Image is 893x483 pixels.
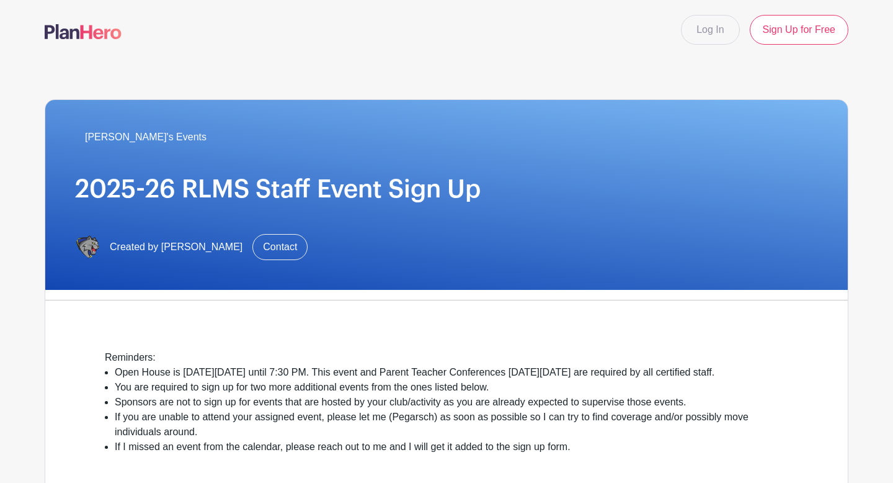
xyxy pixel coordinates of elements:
h1: 2025-26 RLMS Staff Event Sign Up [75,174,818,204]
a: Sign Up for Free [750,15,848,45]
a: Contact [252,234,308,260]
li: Sponsors are not to sign up for events that are hosted by your club/activity as you are already e... [115,395,788,410]
img: logo-507f7623f17ff9eddc593b1ce0a138ce2505c220e1c5a4e2b4648c50719b7d32.svg [45,24,122,39]
li: If I missed an event from the calendar, please reach out to me and I will get it added to the sig... [115,440,788,454]
li: If you are unable to attend your assigned event, please let me (Pegarsch) as soon as possible so ... [115,410,788,440]
li: You are required to sign up for two more additional events from the ones listed below. [115,380,788,395]
a: Log In [681,15,739,45]
span: Created by [PERSON_NAME] [110,240,242,255]
li: Open House is [DATE][DATE] until 7:30 PM. This event and Parent Teacher Conferences [DATE][DATE] ... [115,365,788,380]
img: IMG_6734.PNG [75,235,100,260]
div: Reminders: [105,350,788,365]
span: [PERSON_NAME]'s Events [85,130,207,145]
